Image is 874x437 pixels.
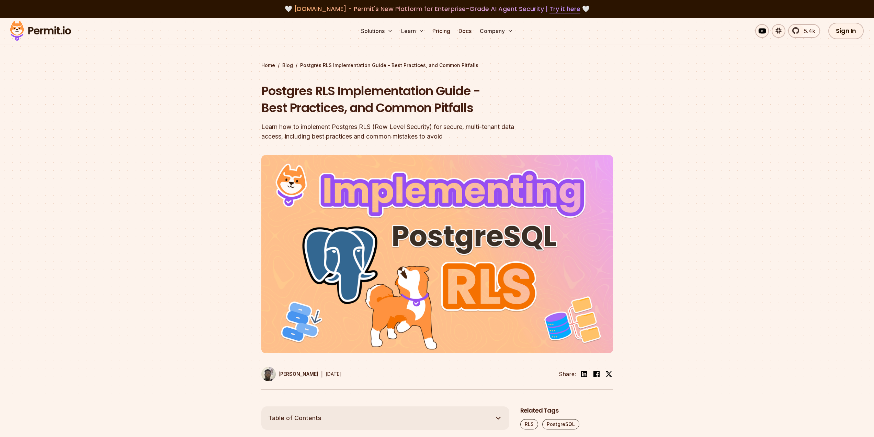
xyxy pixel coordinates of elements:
h2: Related Tags [520,406,613,415]
span: 5.4k [800,27,815,35]
h1: Postgres RLS Implementation Guide - Best Practices, and Common Pitfalls [261,83,525,117]
a: Docs [456,24,474,38]
button: Solutions [358,24,396,38]
button: Table of Contents [261,406,509,430]
button: Learn [398,24,427,38]
img: Postgres RLS Implementation Guide - Best Practices, and Common Pitfalls [261,155,613,353]
span: [DOMAIN_NAME] - Permit's New Platform for Enterprise-Grade AI Agent Security | [294,4,580,13]
div: | [321,370,323,378]
a: Blog [282,62,293,69]
a: PostgreSQL [542,419,579,429]
a: 5.4k [788,24,820,38]
span: Table of Contents [268,413,321,423]
time: [DATE] [326,371,342,377]
a: Pricing [430,24,453,38]
img: Uma Victor [261,367,276,381]
img: facebook [592,370,601,378]
img: twitter [605,371,612,378]
div: / / [261,62,613,69]
button: Company [477,24,516,38]
a: Home [261,62,275,69]
img: Permit logo [7,19,74,43]
div: Learn how to implement Postgres RLS (Row Level Security) for secure, multi-tenant data access, in... [261,122,525,141]
img: linkedin [580,370,588,378]
a: Sign In [828,23,864,39]
a: RLS [520,419,538,429]
div: 🤍 🤍 [16,4,858,14]
p: [PERSON_NAME] [279,371,318,378]
a: Try it here [549,4,580,13]
a: [PERSON_NAME] [261,367,318,381]
li: Share: [559,370,576,378]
